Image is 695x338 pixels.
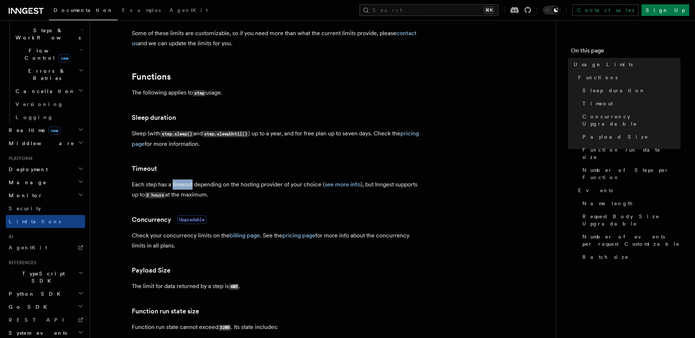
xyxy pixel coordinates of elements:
[13,64,85,85] button: Errors & Retries
[582,87,645,94] span: Sleep duration
[132,306,199,316] a: Function run state size
[580,250,681,263] a: Batch size
[6,267,85,287] button: TypeScript SDK
[132,128,421,149] p: Sleep (with and ) up to a year, and for free plan up to seven days. Check the for more information.
[6,287,85,300] button: Python SDK
[582,253,629,261] span: Batch size
[6,260,36,266] span: References
[580,230,681,250] a: Number of events per request Customizable
[543,6,560,14] button: Toggle dark mode
[582,146,681,161] span: Function run state size
[49,127,60,135] span: new
[6,202,85,215] a: Security
[132,215,207,225] a: ConcurrencyUpgradable
[582,233,681,248] span: Number of events per request Customizable
[578,187,613,194] span: Events
[13,27,81,41] span: Steps & Workflows
[132,322,421,333] p: Function run state cannot exceed . Its state includes:
[145,192,165,198] code: 2 hours
[282,232,315,239] a: pricing page
[132,281,421,292] p: The limit for data returned by a step is .
[580,210,681,230] a: Request Body Size Upgradable
[132,231,421,251] p: Check your concurrency limits on the . See the for more info about the concurrency limits in all ...
[582,213,681,227] span: Request Body Size Upgradable
[571,46,681,58] h4: On this page
[13,98,85,111] a: Versioning
[6,303,51,310] span: Go SDK
[49,2,118,20] a: Documentation
[580,197,681,210] a: Name length
[580,84,681,97] a: Sleep duration
[132,265,170,275] a: Payload Size
[193,90,206,96] code: step
[582,133,648,140] span: Payload Size
[132,179,421,200] p: Each step has a timeout depending on the hosting provider of your choice ( ), but Inngest support...
[6,270,78,284] span: TypeScript SDK
[6,127,60,134] span: Realtime
[16,114,53,120] span: Logging
[9,245,47,250] span: AgentKit
[122,7,161,13] span: Examples
[132,88,421,98] p: The following applies to usage.
[165,2,212,20] a: AgentKit
[6,290,65,297] span: Python SDK
[132,113,176,123] a: Sleep duration
[13,47,80,62] span: Flow Control
[6,166,48,173] span: Deployment
[218,325,231,331] code: 32MB
[6,124,85,137] button: Realtimenew
[574,61,633,68] span: Usage Limits
[580,130,681,143] a: Payload Size
[229,284,239,290] code: 4MB
[6,11,85,124] div: Inngest Functions
[582,100,613,107] span: Timeout
[6,163,85,176] button: Deployment
[13,111,85,124] a: Logging
[580,110,681,130] a: Concurrency Upgradable
[580,143,681,164] a: Function run state size
[6,189,85,202] button: Monitor
[6,329,67,337] span: System events
[325,181,361,188] a: see more info
[229,232,260,239] a: billing page
[13,67,79,82] span: Errors & Retries
[6,176,85,189] button: Manage
[484,7,494,14] kbd: ⌘K
[578,74,618,81] span: Functions
[359,4,498,16] button: Search...⌘K
[575,71,681,84] a: Functions
[580,164,681,184] a: Number of Steps per Function
[160,131,193,137] code: step.sleep()
[203,131,248,137] code: step.sleepUntil()
[9,317,70,323] span: REST API
[6,140,75,147] span: Middleware
[6,300,85,313] button: Go SDK
[13,44,85,64] button: Flow Controlnew
[6,192,43,199] span: Monitor
[6,137,85,150] button: Middleware
[132,164,157,174] a: Timeout
[13,88,75,95] span: Cancellation
[6,313,85,326] a: REST API
[6,241,85,254] a: AgentKit
[6,179,47,186] span: Manage
[582,113,681,127] span: Concurrency Upgradable
[177,215,207,224] span: Upgradable
[59,54,71,62] span: new
[571,58,681,71] a: Usage Limits
[9,206,41,211] span: Security
[54,7,113,13] span: Documentation
[16,101,63,107] span: Versioning
[582,166,681,181] span: Number of Steps per Function
[6,156,33,161] span: Platform
[572,4,639,16] a: Contact sales
[6,215,85,228] a: Limitations
[118,2,165,20] a: Examples
[132,72,171,82] a: Functions
[580,97,681,110] a: Timeout
[132,28,421,48] p: Some of these limits are customizable, so if you need more than what the current limits provide, ...
[13,24,85,44] button: Steps & Workflows
[575,184,681,197] a: Events
[582,200,633,207] span: Name length
[6,234,13,240] span: AI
